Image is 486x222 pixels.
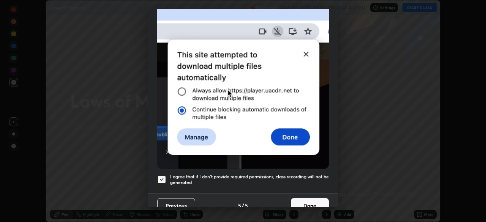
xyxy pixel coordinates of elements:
[170,174,329,186] h5: I agree that if I don't provide required permissions, class recording will not be generated
[238,202,241,209] h4: 5
[245,202,248,209] h4: 5
[157,3,329,169] img: downloads-permission-blocked.gif
[157,198,195,213] button: Previous
[291,198,329,213] button: Done
[242,202,244,209] h4: /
